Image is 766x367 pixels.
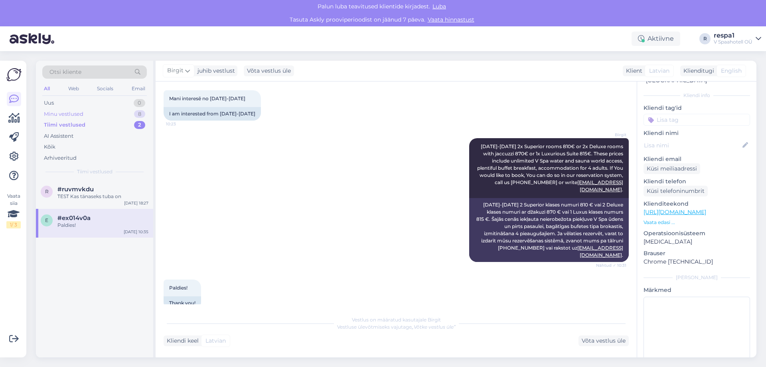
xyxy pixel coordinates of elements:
div: R [699,33,711,44]
span: Birgit [596,132,626,138]
div: Tiimi vestlused [44,121,85,129]
div: [DATE] 10:35 [124,229,148,235]
div: AI Assistent [44,132,73,140]
div: Kliendi keel [164,337,199,345]
p: Operatsioonisüsteem [644,229,750,238]
div: Aktiivne [632,32,680,46]
span: Luba [430,3,448,10]
div: Kliendi info [644,92,750,99]
p: Kliendi email [644,155,750,163]
div: Küsi meiliaadressi [644,163,700,174]
a: Vaata hinnastust [425,16,477,23]
div: Kõik [44,143,55,151]
div: [DATE] 18:27 [124,200,148,206]
p: Chrome [TECHNICAL_ID] [644,258,750,266]
div: juhib vestlust [194,67,235,75]
i: „Võtke vestlus üle” [412,324,456,330]
span: Tiimi vestlused [77,168,113,175]
span: e [45,217,48,223]
a: [URL][DOMAIN_NAME] [644,208,706,216]
span: Latvian [205,337,226,345]
div: All [42,83,51,94]
span: Latvian [649,67,669,75]
span: [DATE]-[DATE] 2x Superior rooms 810€ or 2x Deluxe rooms with jaccuzzi 870€ or 1x Luxurious Suite ... [477,143,624,192]
p: Kliendi tag'id [644,104,750,112]
div: Thank you! [164,296,201,310]
div: Klient [623,67,642,75]
div: [PERSON_NAME] [644,274,750,281]
div: 0 [134,99,145,107]
div: Minu vestlused [44,110,83,118]
input: Lisa tag [644,114,750,126]
div: Socials [95,83,115,94]
div: Paldies! [57,222,148,229]
p: Märkmed [644,286,750,294]
p: Kliendi nimi [644,129,750,137]
p: Kliendi telefon [644,177,750,186]
span: English [721,67,742,75]
a: [EMAIL_ADDRESS][DOMAIN_NAME] [577,179,623,192]
p: Klienditeekond [644,200,750,208]
div: Uus [44,99,54,107]
div: V Spaahotell OÜ [714,39,752,45]
img: Askly Logo [6,67,22,82]
span: #ruvmvkdu [57,186,94,193]
div: [DATE]-[DATE] 2 Superior klases numuri 810 € vai 2 Deluxe klases numuri ar džakuzi 870 € vai 1 Lu... [469,198,629,262]
span: Birgit [167,66,184,75]
span: 10:23 [166,121,196,127]
span: Paldies! [169,285,188,291]
div: Võta vestlus üle [578,335,629,346]
input: Lisa nimi [644,141,741,150]
div: Web [67,83,81,94]
span: Vestluse ülevõtmiseks vajutage [337,324,456,330]
div: I am interested from [DATE]-[DATE] [164,107,261,121]
div: Klienditugi [680,67,714,75]
span: Otsi kliente [49,68,81,76]
div: Vaata siia [6,192,21,228]
div: respa1 [714,32,752,39]
span: Mani interesē no [DATE]-[DATE] [169,95,245,101]
span: r [45,188,49,194]
a: respa1V Spaahotell OÜ [714,32,761,45]
span: Nähtud ✓ 10:31 [596,262,626,268]
div: 1 / 3 [6,221,21,228]
div: TEST Kas tänaseks tuba on [57,193,148,200]
p: Brauser [644,249,750,258]
p: Vaata edasi ... [644,219,750,226]
div: Võta vestlus üle [244,65,294,76]
div: 2 [134,121,145,129]
div: Küsi telefoninumbrit [644,186,708,196]
div: Arhiveeritud [44,154,77,162]
div: Email [130,83,147,94]
div: 8 [134,110,145,118]
p: [MEDICAL_DATA] [644,238,750,246]
a: [EMAIL_ADDRESS][DOMAIN_NAME] [577,245,623,258]
span: Vestlus on määratud kasutajale Birgit [352,317,441,323]
span: #ex014v0a [57,214,91,222]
